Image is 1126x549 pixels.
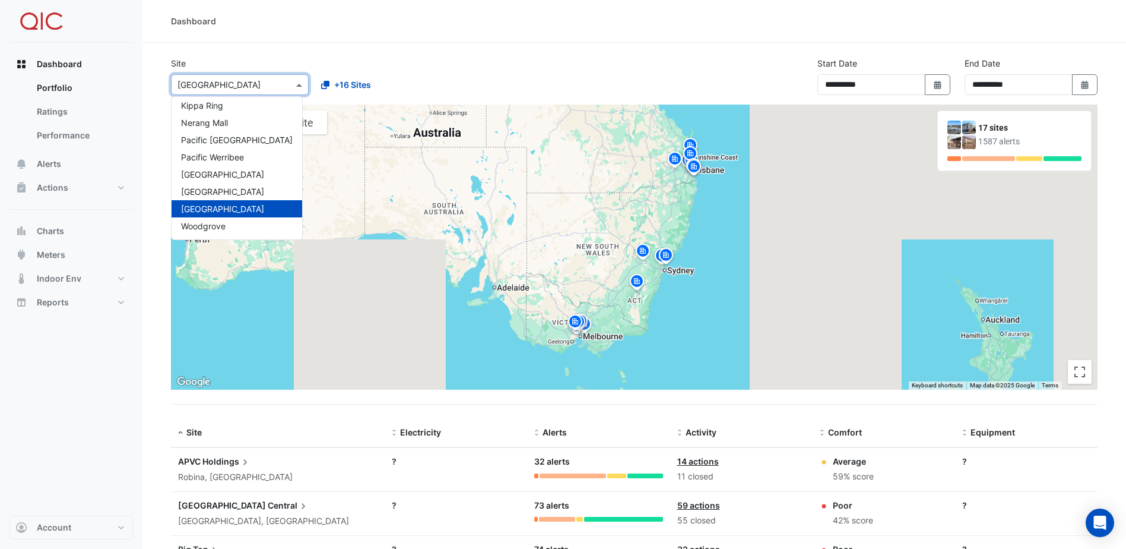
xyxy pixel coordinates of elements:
span: +16 Sites [334,78,371,91]
img: Bathurst City Central [962,121,976,134]
span: [GEOGRAPHIC_DATA] [181,204,264,214]
div: 32 alerts [534,455,662,469]
button: +16 Sites [313,74,379,95]
div: 73 alerts [534,499,662,513]
img: Canberra Centre [962,135,976,149]
a: 59 actions [677,500,720,510]
fa-icon: Select Date [1080,80,1090,90]
div: Robina, [GEOGRAPHIC_DATA] [178,471,378,484]
span: Holdings [202,455,251,468]
div: 42% score [833,514,873,528]
button: Reports [9,291,133,314]
span: Alerts [543,427,567,437]
div: 17 sites [978,122,1081,134]
div: Dashboard [9,76,133,152]
img: Big Top [947,135,961,149]
app-icon: Dashboard [15,58,27,70]
img: site-pin.svg [633,242,652,263]
span: Central [268,499,309,512]
app-icon: Alerts [15,158,27,170]
fa-icon: Select Date [932,80,943,90]
span: Charts [37,225,64,237]
img: site-pin.svg [684,158,703,179]
img: site-pin.svg [575,315,594,336]
a: Open this area in Google Maps (opens a new window) [174,374,213,390]
span: Actions [37,182,68,194]
div: Poor [833,499,873,512]
app-icon: Actions [15,182,27,194]
span: [GEOGRAPHIC_DATA] [178,500,266,510]
span: Pacific [GEOGRAPHIC_DATA] [181,135,293,145]
span: Reports [37,296,69,308]
span: Equipment [970,427,1015,437]
div: ? [962,455,1090,468]
span: [GEOGRAPHIC_DATA] [181,169,264,179]
app-icon: Charts [15,225,27,237]
span: Nerang Mall [181,118,228,128]
span: Dashboard [37,58,82,70]
label: Start Date [817,57,857,70]
span: Pacific Werribee [181,152,244,162]
a: 14 actions [677,456,719,466]
div: 55 closed [677,514,805,528]
img: site-pin.svg [656,247,675,267]
span: Meters [37,249,65,261]
span: Map data ©2025 Google [970,382,1035,389]
button: Dashboard [9,52,133,76]
span: APVC [178,456,201,466]
div: ? [962,499,1090,512]
span: [GEOGRAPHIC_DATA] [181,187,264,197]
app-icon: Indoor Env [15,273,27,285]
button: Actions [9,176,133,200]
span: Activity [686,427,716,437]
img: APVC Holdings [947,121,961,134]
span: Alerts [37,158,61,170]
img: site-pin.svg [684,157,703,178]
div: 1587 alerts [978,135,1081,148]
ng-dropdown-panel: Options list [171,96,303,240]
span: Comfort [828,427,862,437]
span: Woodgrove [181,221,226,231]
div: ? [392,455,520,468]
button: Charts [9,219,133,243]
a: Terms (opens in new tab) [1042,382,1058,389]
span: Site [186,427,202,437]
app-icon: Meters [15,249,27,261]
button: Toggle fullscreen view [1068,360,1092,384]
label: Site [171,57,186,70]
span: Kippa Ring [181,100,223,111]
img: site-pin.svg [566,313,585,334]
a: Portfolio [27,76,133,100]
button: Meters [9,243,133,267]
div: ? [392,499,520,512]
img: site-pin.svg [627,273,646,294]
span: Account [37,522,71,534]
img: site-pin.svg [665,150,684,171]
span: Electricity [400,427,441,437]
button: Alerts [9,152,133,176]
img: Company Logo [14,10,68,33]
button: Keyboard shortcuts [912,381,963,390]
a: Performance [27,124,133,147]
div: [GEOGRAPHIC_DATA], [GEOGRAPHIC_DATA] [178,515,378,528]
img: site-pin.svg [569,313,588,334]
button: Account [9,516,133,539]
label: End Date [965,57,1000,70]
button: Indoor Env [9,267,133,291]
div: 11 closed [677,470,805,484]
a: Ratings [27,100,133,124]
div: 59% score [833,470,874,484]
img: site-pin.svg [652,247,671,268]
img: site-pin.svg [681,137,700,157]
img: Google [174,374,213,390]
img: site-pin.svg [681,145,700,166]
div: Open Intercom Messenger [1086,509,1114,537]
span: Indoor Env [37,273,81,285]
img: site-pin.svg [682,152,701,172]
app-icon: Reports [15,296,27,308]
div: Dashboard [171,15,216,27]
div: Average [833,455,874,468]
img: site-pin.svg [571,313,590,333]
